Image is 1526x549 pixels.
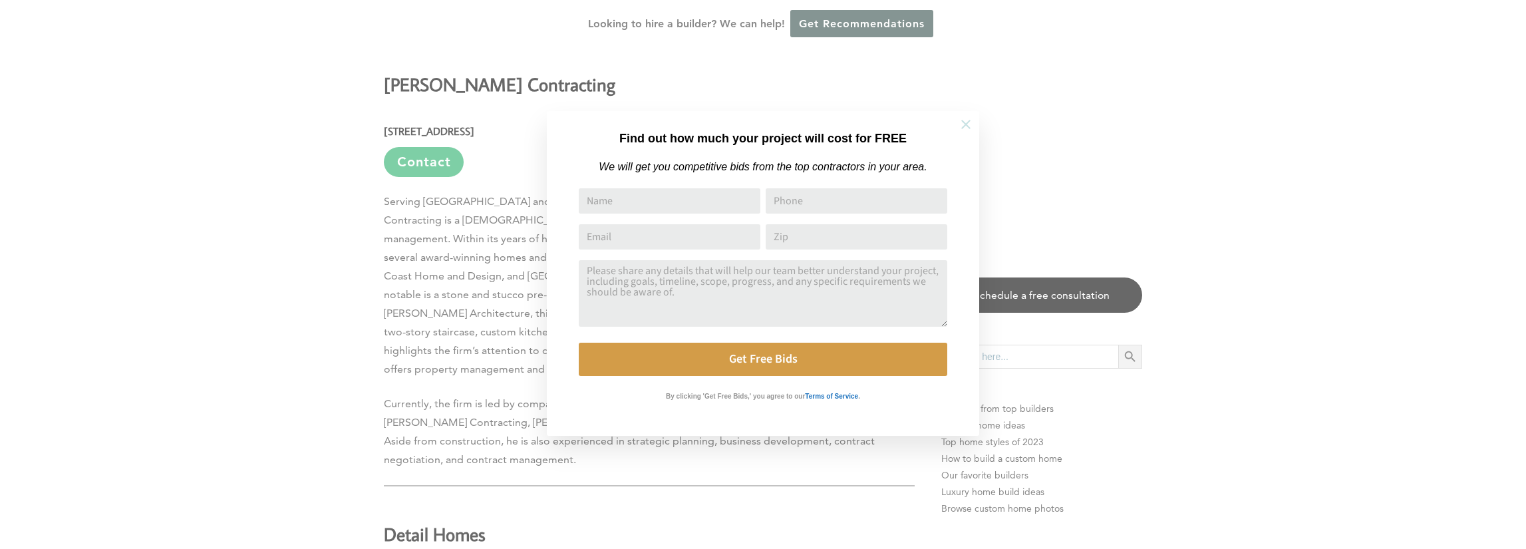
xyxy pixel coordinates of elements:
[858,393,860,400] strong: .
[766,188,947,214] input: Phone
[579,224,760,250] input: Email Address
[599,161,927,172] em: We will get you competitive bids from the top contractors in your area.
[666,393,805,400] strong: By clicking 'Get Free Bids,' you agree to our
[805,389,858,401] a: Terms of Service
[579,343,947,376] button: Get Free Bids
[619,132,907,145] strong: Find out how much your project will cost for FREE
[766,224,947,250] input: Zip
[1271,453,1510,533] iframe: Drift Widget Chat Controller
[579,188,760,214] input: Name
[943,101,989,148] button: Close
[579,260,947,327] textarea: Comment or Message
[805,393,858,400] strong: Terms of Service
